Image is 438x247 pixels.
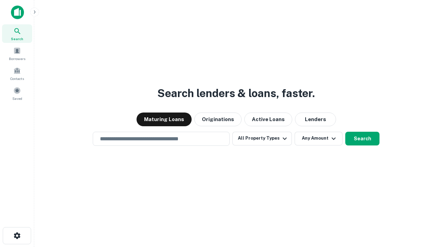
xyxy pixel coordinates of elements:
[244,113,292,126] button: Active Loans
[232,132,292,145] button: All Property Types
[295,113,336,126] button: Lenders
[11,5,24,19] img: capitalize-icon.png
[2,84,32,103] a: Saved
[2,64,32,83] a: Contacts
[2,44,32,63] a: Borrowers
[137,113,192,126] button: Maturing Loans
[345,132,379,145] button: Search
[295,132,343,145] button: Any Amount
[2,24,32,43] a: Search
[9,56,25,61] span: Borrowers
[404,192,438,225] iframe: Chat Widget
[10,76,24,81] span: Contacts
[157,85,315,102] h3: Search lenders & loans, faster.
[11,36,23,42] span: Search
[12,96,22,101] span: Saved
[194,113,242,126] button: Originations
